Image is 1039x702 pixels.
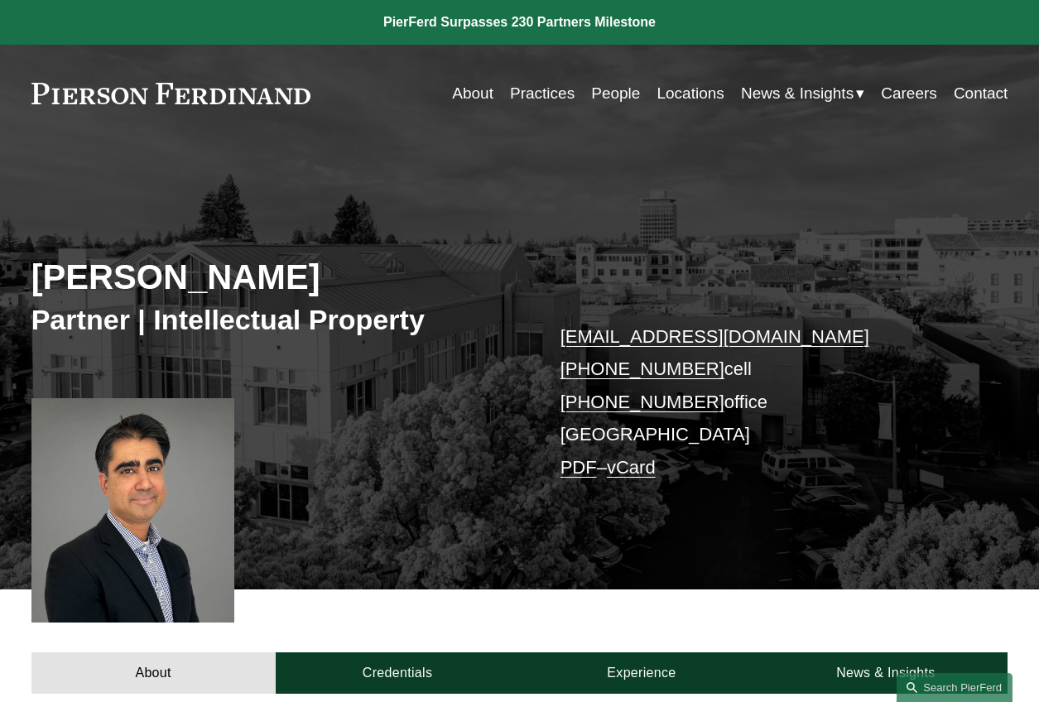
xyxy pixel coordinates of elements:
[560,392,724,412] a: [PHONE_NUMBER]
[657,78,724,109] a: Locations
[591,78,640,109] a: People
[607,457,656,478] a: vCard
[881,78,937,109] a: Careers
[510,78,575,109] a: Practices
[897,673,1013,702] a: Search this site
[31,257,520,298] h2: [PERSON_NAME]
[452,78,493,109] a: About
[763,652,1008,695] a: News & Insights
[954,78,1008,109] a: Contact
[560,457,597,478] a: PDF
[560,326,869,347] a: [EMAIL_ADDRESS][DOMAIN_NAME]
[560,320,968,484] p: cell office [GEOGRAPHIC_DATA] –
[519,652,763,695] a: Experience
[31,302,520,337] h3: Partner | Intellectual Property
[741,78,864,109] a: folder dropdown
[31,652,276,695] a: About
[741,79,854,108] span: News & Insights
[276,652,520,695] a: Credentials
[560,358,724,379] a: [PHONE_NUMBER]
